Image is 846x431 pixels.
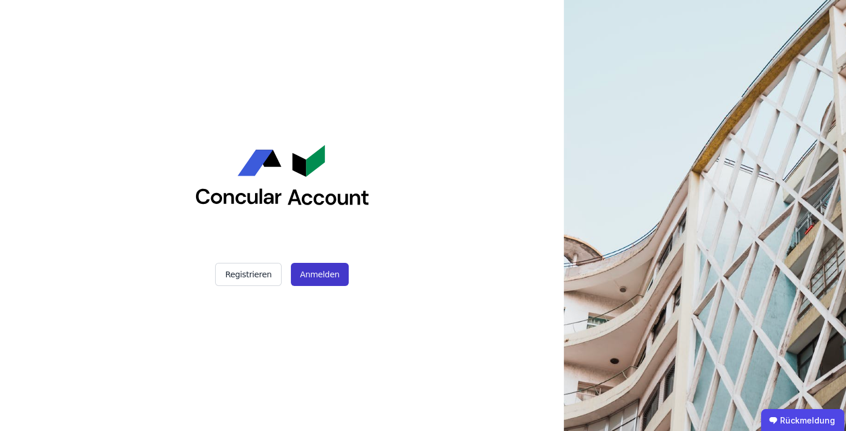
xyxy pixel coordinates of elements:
[225,270,271,279] font: Registrieren
[780,415,835,425] font: Rückmeldung
[215,263,281,286] button: Registrieren
[195,145,369,205] img: Konkular
[291,263,349,286] button: Anmelden
[300,270,339,279] font: Anmelden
